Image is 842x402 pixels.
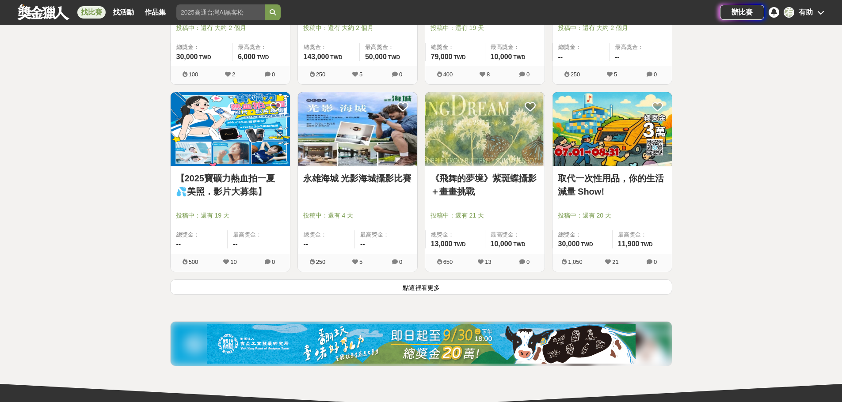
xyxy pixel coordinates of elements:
[171,92,290,166] a: Cover Image
[491,53,512,60] span: 10,000
[303,23,412,33] span: 投稿中：還有 大約 2 個月
[360,240,365,248] span: --
[232,71,235,78] span: 2
[176,53,198,60] span: 30,000
[640,241,652,248] span: TWD
[230,259,236,265] span: 10
[526,71,530,78] span: 0
[176,240,181,248] span: --
[257,54,269,60] span: TWD
[431,172,539,198] a: 《飛舞的夢境》紫斑蝶攝影＋畫畫挑戰
[513,241,525,248] span: TWD
[176,4,265,20] input: 2025高通台灣AI黑客松
[330,54,342,60] span: TWD
[141,6,169,19] a: 作品集
[425,92,545,166] img: Cover Image
[399,259,402,265] span: 0
[654,259,657,265] span: 0
[453,241,465,248] span: TWD
[399,71,402,78] span: 0
[233,230,285,239] span: 最高獎金：
[612,259,618,265] span: 21
[558,172,667,198] a: 取代一次性用品，你的生活減量 Show!
[272,259,275,265] span: 0
[109,6,137,19] a: 找活動
[359,71,362,78] span: 5
[365,53,387,60] span: 50,000
[176,23,285,33] span: 投稿中：還有 大約 2 個月
[568,259,583,265] span: 1,050
[581,241,593,248] span: TWD
[443,259,453,265] span: 650
[360,230,412,239] span: 最高獎金：
[316,259,326,265] span: 250
[304,240,309,248] span: --
[487,71,490,78] span: 8
[552,92,672,166] a: Cover Image
[571,71,580,78] span: 250
[431,23,539,33] span: 投稿中：還有 19 天
[431,230,480,239] span: 總獎金：
[176,211,285,220] span: 投稿中：還有 19 天
[170,279,672,295] button: 點這裡看更多
[784,7,794,18] div: 有
[304,43,354,52] span: 總獎金：
[189,259,198,265] span: 500
[485,259,491,265] span: 13
[431,240,453,248] span: 13,000
[77,6,106,19] a: 找比賽
[431,53,453,60] span: 79,000
[189,71,198,78] span: 100
[316,71,326,78] span: 250
[654,71,657,78] span: 0
[720,5,764,20] a: 辦比賽
[176,172,285,198] a: 【2025寶礦力熱血拍一夏💦美照．影片大募集】
[238,43,285,52] span: 最高獎金：
[425,92,545,166] a: Cover Image
[453,54,465,60] span: TWD
[171,92,290,166] img: Cover Image
[552,92,672,166] img: Cover Image
[618,240,640,248] span: 11,900
[176,43,227,52] span: 總獎金：
[233,240,238,248] span: --
[558,53,563,60] span: --
[207,324,636,364] img: 11b6bcb1-164f-4f8f-8046-8740238e410a.jpg
[799,7,813,18] div: 有助
[558,211,667,220] span: 投稿中：還有 20 天
[491,240,512,248] span: 10,000
[614,71,617,78] span: 5
[303,211,412,220] span: 投稿中：還有 4 天
[359,259,362,265] span: 5
[558,240,580,248] span: 30,000
[615,43,667,52] span: 最高獎金：
[618,230,667,239] span: 最高獎金：
[526,259,530,265] span: 0
[443,71,453,78] span: 400
[304,230,350,239] span: 總獎金：
[365,43,412,52] span: 最高獎金：
[558,230,607,239] span: 總獎金：
[303,172,412,185] a: 永雄海城 光影海城攝影比賽
[558,23,667,33] span: 投稿中：還有 大約 2 個月
[238,53,255,60] span: 6,000
[558,43,604,52] span: 總獎金：
[176,230,222,239] span: 總獎金：
[298,92,417,166] a: Cover Image
[615,53,620,60] span: --
[298,92,417,166] img: Cover Image
[388,54,400,60] span: TWD
[199,54,211,60] span: TWD
[304,53,329,60] span: 143,000
[491,230,539,239] span: 最高獎金：
[431,211,539,220] span: 投稿中：還有 21 天
[513,54,525,60] span: TWD
[272,71,275,78] span: 0
[491,43,539,52] span: 最高獎金：
[431,43,480,52] span: 總獎金：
